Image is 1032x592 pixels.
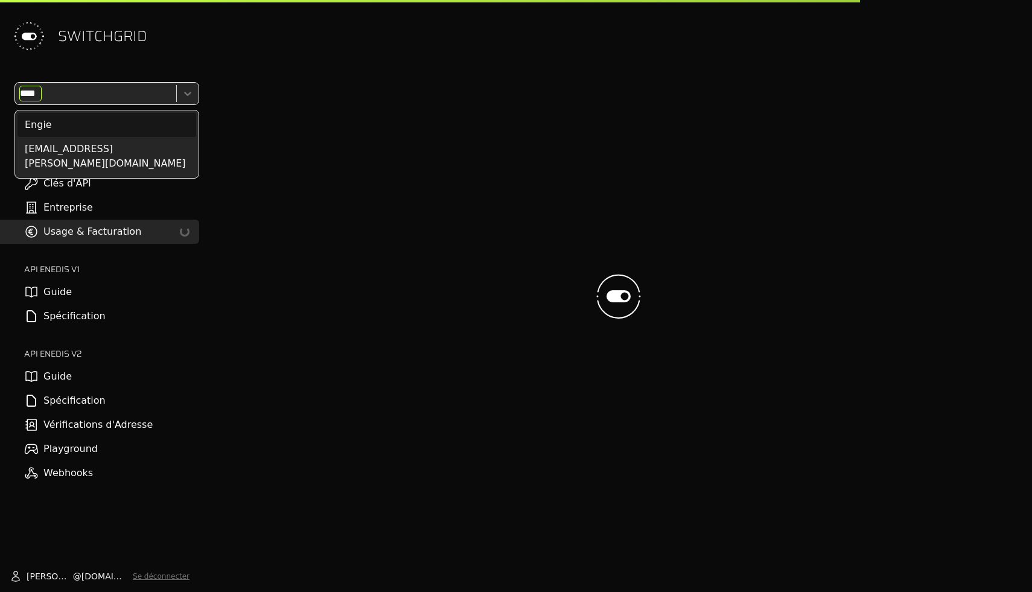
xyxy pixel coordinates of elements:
h2: API ENEDIS v2 [24,348,199,360]
button: Se déconnecter [133,571,190,581]
span: @ [73,570,81,582]
h2: API ENEDIS v1 [24,263,199,275]
span: SWITCHGRID [58,27,147,46]
img: Switchgrid Logo [10,17,48,56]
div: [EMAIL_ADDRESS][PERSON_NAME][DOMAIN_NAME] [18,137,196,176]
span: [PERSON_NAME] [27,570,73,582]
span: [DOMAIN_NAME] [81,570,128,582]
div: Engie [18,113,196,137]
div: loading [180,227,190,237]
